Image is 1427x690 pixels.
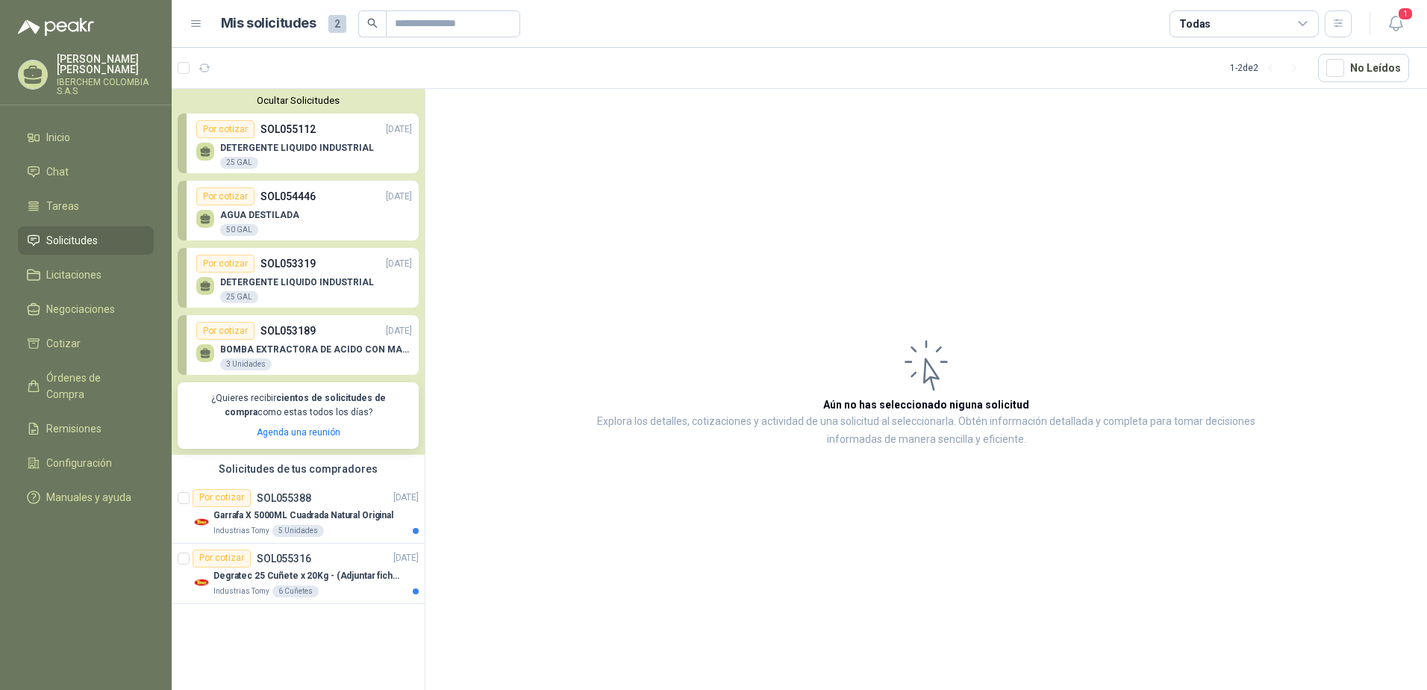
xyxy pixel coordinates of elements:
[257,553,311,564] p: SOL055316
[272,525,324,537] div: 5 Unidades
[193,574,210,591] img: Company Logo
[823,397,1029,413] h3: Aún no has seleccionado niguna solicitud
[1179,16,1211,32] div: Todas
[187,391,410,420] p: ¿Quieres recibir como estas todos los días?
[225,393,386,417] b: cientos de solicitudes de compra
[18,364,154,408] a: Órdenes de Compra
[220,344,412,355] p: BOMBA EXTRACTORA DE ACIDO CON MANIVELA TRUPER 1.1/4"
[46,301,115,317] span: Negociaciones
[193,550,251,568] div: Por cotizar
[46,164,69,180] span: Chat
[386,122,412,137] p: [DATE]
[57,54,154,75] p: [PERSON_NAME] [PERSON_NAME]
[386,257,412,271] p: [DATE]
[213,569,399,583] p: Degratec 25 Cuñete x 20Kg - (Adjuntar ficha técnica)
[196,187,255,205] div: Por cotizar
[220,358,272,370] div: 3 Unidades
[367,18,378,28] span: search
[386,190,412,204] p: [DATE]
[46,420,102,437] span: Remisiones
[18,414,154,443] a: Remisiones
[221,13,316,34] h1: Mis solicitudes
[18,329,154,358] a: Cotizar
[196,322,255,340] div: Por cotizar
[393,551,419,565] p: [DATE]
[46,129,70,146] span: Inicio
[257,493,311,503] p: SOL055388
[46,267,102,283] span: Licitaciones
[257,427,340,438] a: Agenda una reunión
[213,509,393,523] p: Garrafa X 5000ML Cuadrada Natural Original
[260,323,316,339] p: SOL053189
[172,89,425,455] div: Ocultar SolicitudesPor cotizarSOL055112[DATE] DETERGENTE LIQUIDO INDUSTRIAL25 GALPor cotizarSOL05...
[178,315,419,375] a: Por cotizarSOL053189[DATE] BOMBA EXTRACTORA DE ACIDO CON MANIVELA TRUPER 1.1/4"3 Unidades
[18,483,154,512] a: Manuales y ayuda
[172,544,425,604] a: Por cotizarSOL055316[DATE] Company LogoDegratec 25 Cuñete x 20Kg - (Adjuntar ficha técnica)Indust...
[272,585,319,597] div: 6 Cuñetes
[196,120,255,138] div: Por cotizar
[18,123,154,152] a: Inicio
[220,210,299,220] p: AGUA DESTILADA
[18,295,154,323] a: Negociaciones
[46,335,81,352] span: Cotizar
[220,291,258,303] div: 25 GAL
[1230,56,1306,80] div: 1 - 2 de 2
[220,157,258,169] div: 25 GAL
[260,121,316,137] p: SOL055112
[18,449,154,477] a: Configuración
[213,525,269,537] p: Industrias Tomy
[46,370,140,402] span: Órdenes de Compra
[18,261,154,289] a: Licitaciones
[46,489,131,506] span: Manuales y ayuda
[18,192,154,220] a: Tareas
[386,324,412,338] p: [DATE]
[220,143,374,153] p: DETERGENTE LIQUIDO INDUSTRIAL
[1382,10,1409,37] button: 1
[46,455,112,471] span: Configuración
[46,198,79,214] span: Tareas
[46,232,98,249] span: Solicitudes
[18,158,154,186] a: Chat
[1397,7,1414,21] span: 1
[213,585,269,597] p: Industrias Tomy
[57,78,154,96] p: IBERCHEM COLOMBIA S.A.S
[575,413,1278,449] p: Explora los detalles, cotizaciones y actividad de una solicitud al seleccionarla. Obtén informaci...
[178,114,419,173] a: Por cotizarSOL055112[DATE] DETERGENTE LIQUIDO INDUSTRIAL25 GAL
[193,513,210,531] img: Company Logo
[18,226,154,255] a: Solicitudes
[178,248,419,308] a: Por cotizarSOL053319[DATE] DETERGENTE LIQUIDO INDUSTRIAL25 GAL
[178,181,419,240] a: Por cotizarSOL054446[DATE] AGUA DESTILADA50 GAL
[393,491,419,505] p: [DATE]
[260,255,316,272] p: SOL053319
[18,18,94,36] img: Logo peakr
[220,277,374,287] p: DETERGENTE LIQUIDO INDUSTRIAL
[328,15,346,33] span: 2
[1318,54,1409,82] button: No Leídos
[193,489,251,507] div: Por cotizar
[220,224,258,236] div: 50 GAL
[196,255,255,273] div: Por cotizar
[178,95,419,106] button: Ocultar Solicitudes
[172,483,425,544] a: Por cotizarSOL055388[DATE] Company LogoGarrafa X 5000ML Cuadrada Natural OriginalIndustrias Tomy5...
[172,455,425,483] div: Solicitudes de tus compradores
[260,188,316,205] p: SOL054446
